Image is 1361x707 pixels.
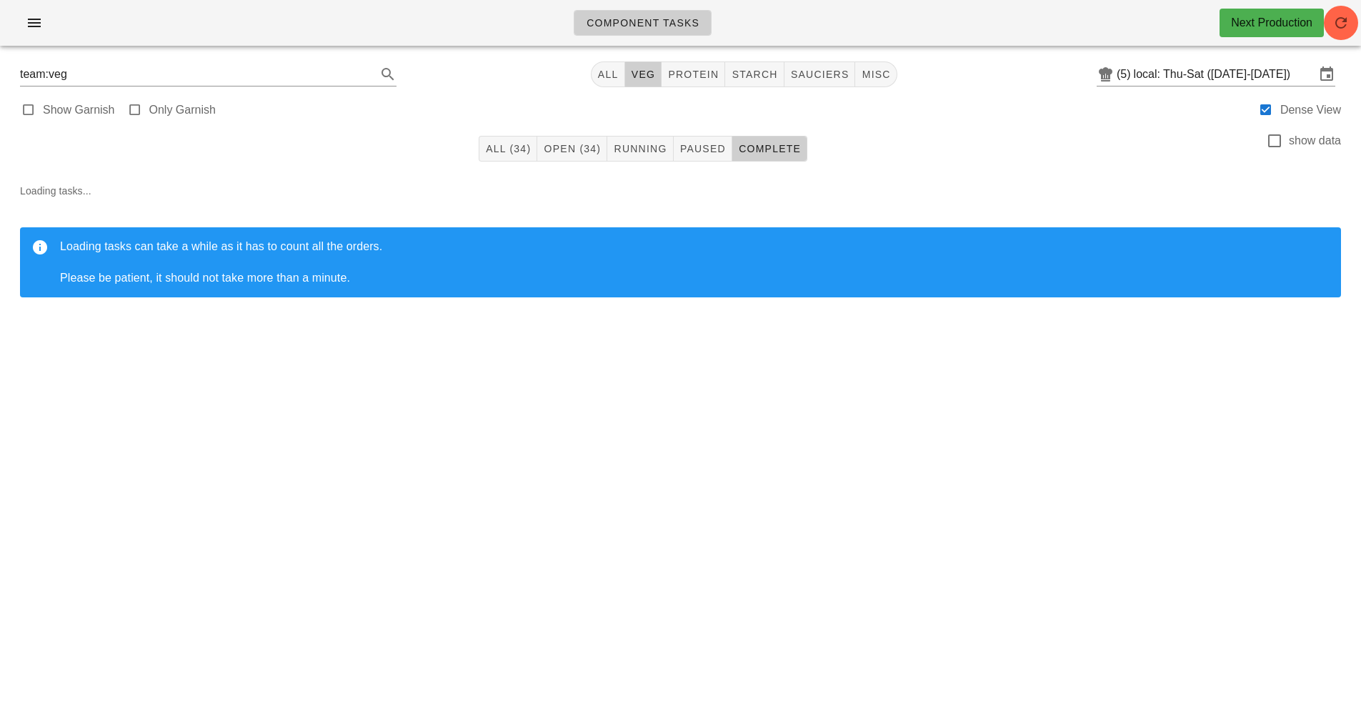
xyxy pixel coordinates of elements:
button: protein [662,61,725,87]
label: Only Garnish [149,103,216,117]
button: starch [725,61,784,87]
span: Complete [738,143,801,154]
button: Complete [732,136,807,162]
button: Running [607,136,673,162]
span: sauciers [790,69,849,80]
button: veg [625,61,662,87]
a: Component Tasks [574,10,712,36]
span: misc [861,69,890,80]
span: veg [631,69,656,80]
button: Paused [674,136,732,162]
span: All [597,69,619,80]
span: Paused [679,143,726,154]
label: show data [1289,134,1341,148]
button: All [591,61,625,87]
label: Show Garnish [43,103,115,117]
button: Open (34) [537,136,607,162]
span: protein [667,69,719,80]
button: All (34) [479,136,537,162]
span: starch [731,69,777,80]
div: Loading tasks can take a while as it has to count all the orders. Please be patient, it should no... [60,239,1330,286]
div: Next Production [1231,14,1312,31]
div: Loading tasks... [9,172,1352,320]
span: Component Tasks [586,17,699,29]
span: Open (34) [543,143,601,154]
button: misc [855,61,897,87]
div: (5) [1117,67,1134,81]
span: All (34) [485,143,531,154]
span: Running [613,143,667,154]
label: Dense View [1280,103,1341,117]
button: sauciers [784,61,856,87]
